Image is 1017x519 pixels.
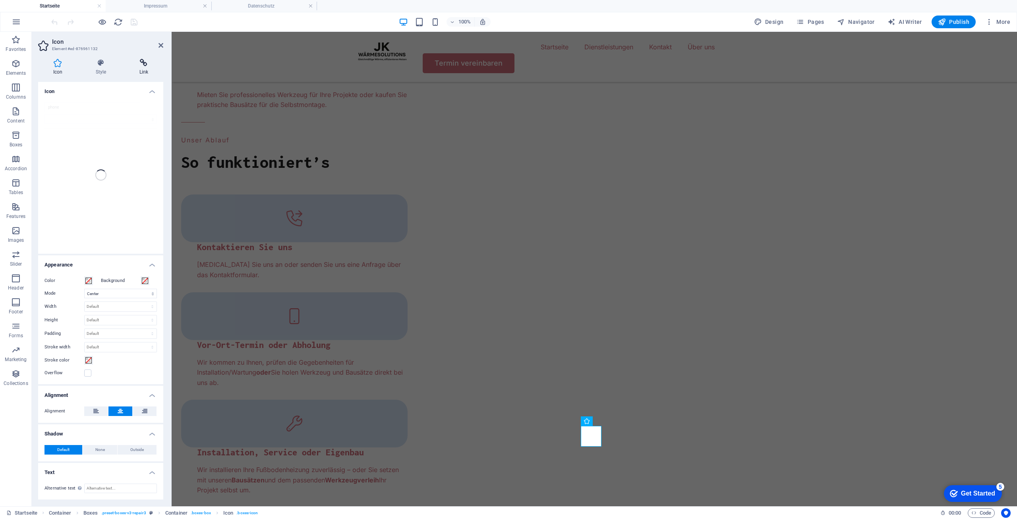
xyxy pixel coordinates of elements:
h3: Element #ed-876961132 [52,45,147,52]
span: . boxes-icon [236,508,258,518]
p: Tables [9,189,23,196]
button: More [982,16,1013,28]
span: Publish [938,18,969,26]
button: 100% [447,17,475,27]
label: Padding [44,331,84,336]
p: Forms [9,332,23,339]
a: Click to cancel selection. Double-click to open Pages [6,508,37,518]
p: Slider [10,261,22,267]
label: Stroke color [44,356,84,365]
p: Header [8,285,24,291]
span: Default [57,445,70,455]
button: Usercentrics [1001,508,1011,518]
span: . preset-boxes-v3-repair3 [101,508,146,518]
p: Marketing [5,356,27,363]
button: Outside [118,445,157,455]
label: Height [44,318,84,322]
span: Design [754,18,784,26]
span: 00 00 [949,508,961,518]
h4: Icon [38,59,81,76]
h4: Icon [38,82,163,96]
div: Get Started 5 items remaining, 0% complete [6,4,64,21]
input: Alternative text... [84,484,157,493]
span: : [954,510,955,516]
h4: Link [124,59,163,76]
h4: Alignment [38,386,163,400]
span: AI Writer [887,18,922,26]
span: Click to select. Double-click to edit [49,508,71,518]
button: Code [968,508,995,518]
p: Favorites [6,46,26,52]
label: Mode [44,289,84,298]
button: Navigator [834,16,878,28]
nav: breadcrumb [49,508,258,518]
div: Get Started [23,9,58,16]
h4: Appearance [38,255,163,270]
span: . boxes-box [191,508,211,518]
button: Pages [793,16,827,28]
span: More [985,18,1010,26]
button: Design [751,16,787,28]
h4: Text [38,463,163,477]
label: Color [44,276,84,286]
h4: Datenschutz [211,2,317,10]
h6: Session time [940,508,961,518]
label: Width [44,304,84,309]
button: None [83,445,118,455]
button: Publish [932,16,976,28]
button: AI Writer [884,16,925,28]
label: Overflow [44,368,84,378]
p: Boxes [10,142,23,148]
p: Accordion [5,165,27,172]
span: Click to select. Double-click to edit [165,508,188,518]
p: Features [6,213,25,220]
div: 5 [59,2,67,10]
p: Images [8,237,24,243]
label: Alternative text [44,484,84,493]
button: Click here to leave preview mode and continue editing [97,17,107,27]
label: Background [101,276,141,286]
span: None [95,445,105,455]
i: On resize automatically adjust zoom level to fit chosen device. [479,18,486,25]
p: Elements [6,70,26,76]
label: Stroke width [44,345,84,349]
p: Collections [4,380,28,387]
span: Pages [796,18,824,26]
h4: Shadow [38,424,163,439]
h6: 100% [458,17,471,27]
h4: Impressum [106,2,211,10]
p: Columns [6,94,26,100]
i: This element is a customizable preset [149,511,153,515]
span: Click to select. Double-click to edit [223,508,233,518]
span: Click to select. Double-click to edit [83,508,98,518]
button: Default [44,445,82,455]
button: reload [113,17,123,27]
div: Design (Ctrl+Alt+Y) [751,16,787,28]
p: Content [7,118,25,124]
label: Alignment [44,406,84,416]
p: Footer [9,309,23,315]
span: Code [971,508,991,518]
span: Navigator [837,18,875,26]
h4: Style [81,59,124,76]
span: Outside [130,445,144,455]
h2: Icon [52,38,163,45]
